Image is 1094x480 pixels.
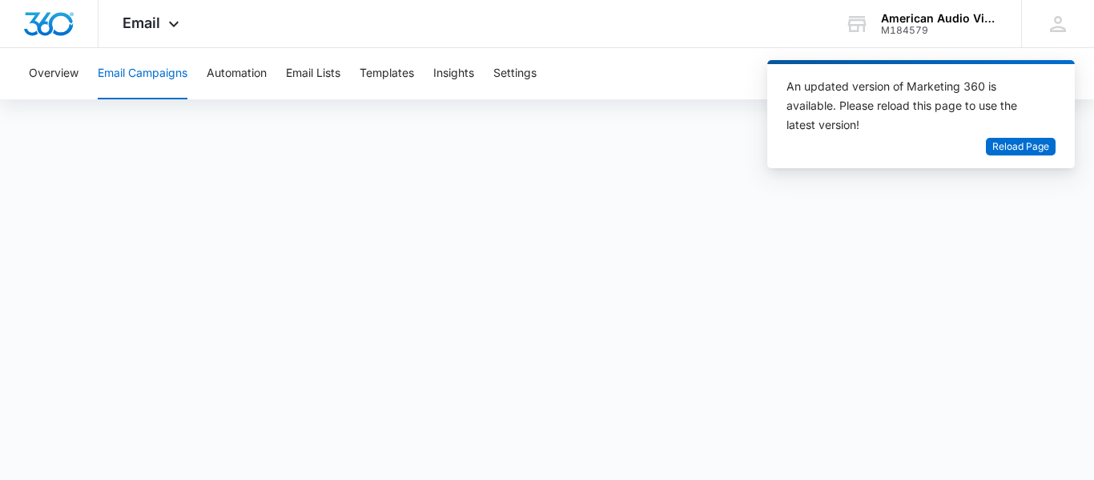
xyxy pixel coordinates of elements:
[286,48,340,99] button: Email Lists
[98,48,187,99] button: Email Campaigns
[986,138,1056,156] button: Reload Page
[433,48,474,99] button: Insights
[992,139,1049,155] span: Reload Page
[881,12,998,25] div: account name
[786,77,1036,135] div: An updated version of Marketing 360 is available. Please reload this page to use the latest version!
[881,25,998,36] div: account id
[360,48,414,99] button: Templates
[493,48,537,99] button: Settings
[207,48,267,99] button: Automation
[123,14,160,31] span: Email
[29,48,78,99] button: Overview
